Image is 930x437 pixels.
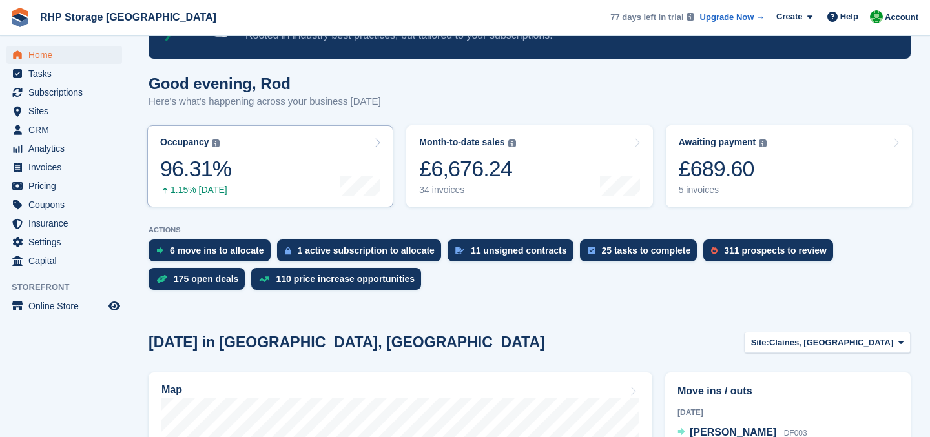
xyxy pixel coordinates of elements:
img: icon-info-grey-7440780725fd019a000dd9b08b2336e03edf1995a4989e88bcd33f0948082b44.svg [759,139,767,147]
span: Settings [28,233,106,251]
div: £6,676.24 [419,156,515,182]
a: menu [6,196,122,214]
span: Online Store [28,297,106,315]
p: Rooted in industry best practices, but tailored to your subscriptions. [245,28,798,43]
div: 96.31% [160,156,231,182]
a: menu [6,65,122,83]
a: menu [6,177,122,195]
div: 1.15% [DATE] [160,185,231,196]
div: 25 tasks to complete [602,245,691,256]
img: prospect-51fa495bee0391a8d652442698ab0144808aea92771e9ea1ae160a38d050c398.svg [711,247,718,254]
a: Month-to-date sales £6,676.24 34 invoices [406,125,652,207]
span: Sites [28,102,106,120]
a: 11 unsigned contracts [448,239,580,268]
a: 1 active subscription to allocate [277,239,448,268]
a: menu [6,214,122,232]
div: 11 unsigned contracts [471,245,567,256]
div: 6 move ins to allocate [170,245,264,256]
h2: Move ins / outs [677,383,898,399]
div: 110 price increase opportunities [276,274,415,284]
a: menu [6,233,122,251]
div: 175 open deals [174,274,238,284]
span: Account [885,11,918,24]
div: Month-to-date sales [419,137,504,148]
span: Claines, [GEOGRAPHIC_DATA] [769,336,893,349]
p: ACTIONS [149,226,911,234]
div: 311 prospects to review [724,245,827,256]
span: 77 days left in trial [610,11,683,24]
p: Here's what's happening across your business [DATE] [149,94,381,109]
div: £689.60 [679,156,767,182]
img: active_subscription_to_allocate_icon-d502201f5373d7db506a760aba3b589e785aa758c864c3986d89f69b8ff3... [285,247,291,255]
div: [DATE] [677,407,898,418]
a: Occupancy 96.31% 1.15% [DATE] [147,125,393,207]
div: 1 active subscription to allocate [298,245,435,256]
img: Rod [870,10,883,23]
a: menu [6,139,122,158]
h1: Good evening, Rod [149,75,381,92]
img: price_increase_opportunities-93ffe204e8149a01c8c9dc8f82e8f89637d9d84a8eef4429ea346261dce0b2c0.svg [259,276,269,282]
span: Pricing [28,177,106,195]
span: Tasks [28,65,106,83]
h2: [DATE] in [GEOGRAPHIC_DATA], [GEOGRAPHIC_DATA] [149,334,545,351]
a: 25 tasks to complete [580,239,704,268]
span: Create [776,10,802,23]
span: Coupons [28,196,106,214]
a: menu [6,158,122,176]
a: menu [6,102,122,120]
a: menu [6,83,122,101]
span: Insurance [28,214,106,232]
a: RHP Storage [GEOGRAPHIC_DATA] [35,6,222,28]
img: icon-info-grey-7440780725fd019a000dd9b08b2336e03edf1995a4989e88bcd33f0948082b44.svg [212,139,220,147]
img: stora-icon-8386f47178a22dfd0bd8f6a31ec36ba5ce8667c1dd55bd0f319d3a0aa187defe.svg [10,8,30,27]
img: move_ins_to_allocate_icon-fdf77a2bb77ea45bf5b3d319d69a93e2d87916cf1d5bf7949dd705db3b84f3ca.svg [156,247,163,254]
img: deal-1b604bf984904fb50ccaf53a9ad4b4a5d6e5aea283cecdc64d6e3604feb123c2.svg [156,274,167,283]
a: 311 prospects to review [703,239,840,268]
a: menu [6,121,122,139]
span: Home [28,46,106,64]
div: 34 invoices [419,185,515,196]
span: Site: [751,336,769,349]
h2: Map [161,384,182,396]
a: 110 price increase opportunities [251,268,428,296]
img: icon-info-grey-7440780725fd019a000dd9b08b2336e03edf1995a4989e88bcd33f0948082b44.svg [508,139,516,147]
img: task-75834270c22a3079a89374b754ae025e5fb1db73e45f91037f5363f120a921f8.svg [588,247,595,254]
div: Occupancy [160,137,209,148]
a: Awaiting payment £689.60 5 invoices [666,125,912,207]
span: Invoices [28,158,106,176]
a: Upgrade Now → [700,11,765,24]
span: Analytics [28,139,106,158]
div: 5 invoices [679,185,767,196]
a: menu [6,252,122,270]
a: menu [6,297,122,315]
a: 175 open deals [149,268,251,296]
span: Help [840,10,858,23]
img: contract_signature_icon-13c848040528278c33f63329250d36e43548de30e8caae1d1a13099fd9432cc5.svg [455,247,464,254]
a: menu [6,46,122,64]
a: 6 move ins to allocate [149,239,277,268]
span: Capital [28,252,106,270]
span: Storefront [12,281,129,294]
span: CRM [28,121,106,139]
button: Site: Claines, [GEOGRAPHIC_DATA] [744,332,911,353]
a: Preview store [107,298,122,314]
img: icon-info-grey-7440780725fd019a000dd9b08b2336e03edf1995a4989e88bcd33f0948082b44.svg [687,13,694,21]
div: Awaiting payment [679,137,756,148]
span: Subscriptions [28,83,106,101]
